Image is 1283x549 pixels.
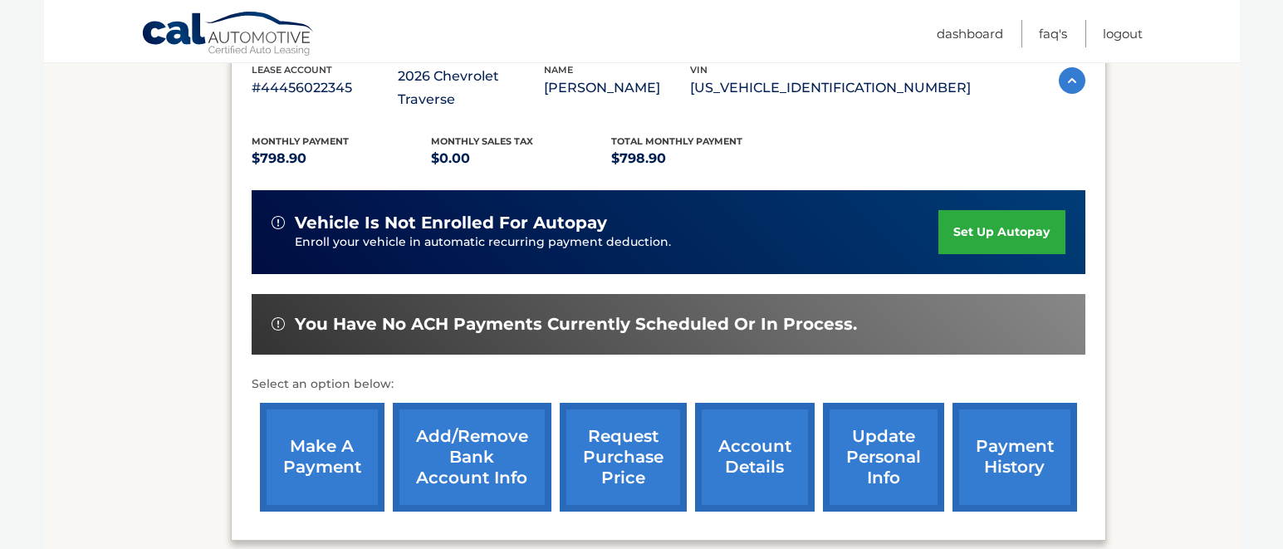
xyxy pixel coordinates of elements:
[1103,20,1143,47] a: Logout
[141,11,316,59] a: Cal Automotive
[252,147,432,170] p: $798.90
[260,403,384,512] a: make a payment
[544,76,690,100] p: [PERSON_NAME]
[1059,67,1085,94] img: accordion-active.svg
[937,20,1003,47] a: Dashboard
[252,375,1085,395] p: Select an option below:
[431,147,611,170] p: $0.00
[938,210,1065,254] a: set up autopay
[272,216,285,229] img: alert-white.svg
[252,135,349,147] span: Monthly Payment
[611,135,742,147] span: Total Monthly Payment
[252,76,398,100] p: #44456022345
[295,233,939,252] p: Enroll your vehicle in automatic recurring payment deduction.
[393,403,551,512] a: Add/Remove bank account info
[695,403,815,512] a: account details
[1039,20,1067,47] a: FAQ's
[398,65,544,111] p: 2026 Chevrolet Traverse
[544,64,573,76] span: name
[690,64,708,76] span: vin
[252,64,332,76] span: lease account
[611,147,791,170] p: $798.90
[952,403,1077,512] a: payment history
[690,76,971,100] p: [US_VEHICLE_IDENTIFICATION_NUMBER]
[823,403,944,512] a: update personal info
[295,314,857,335] span: You have no ACH payments currently scheduled or in process.
[560,403,687,512] a: request purchase price
[272,317,285,331] img: alert-white.svg
[295,213,607,233] span: vehicle is not enrolled for autopay
[431,135,533,147] span: Monthly sales Tax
